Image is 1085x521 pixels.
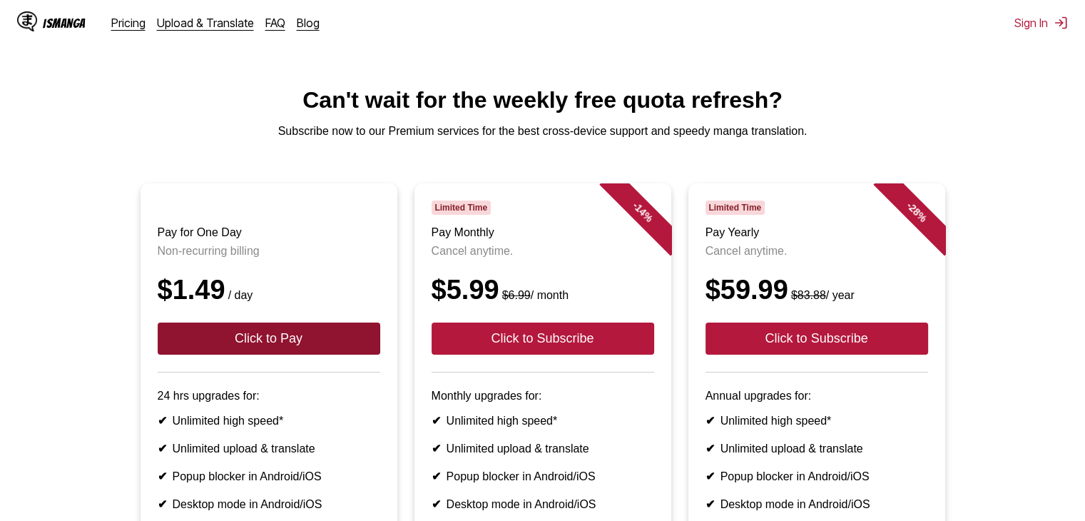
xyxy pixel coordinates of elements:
h3: Pay Yearly [705,226,928,239]
span: Limited Time [705,201,765,215]
li: Desktop mode in Android/iOS [158,497,380,511]
div: - 28 % [873,169,959,255]
a: Pricing [111,16,146,30]
img: Sign out [1054,16,1068,30]
img: IsManga Logo [17,11,37,31]
button: Sign In [1014,16,1068,30]
a: Blog [297,16,320,30]
p: Cancel anytime. [705,245,928,258]
p: Monthly upgrades for: [432,390,654,403]
b: ✔ [705,415,715,427]
p: Cancel anytime. [432,245,654,258]
li: Unlimited high speed* [158,414,380,428]
li: Unlimited high speed* [432,414,654,428]
div: $1.49 [158,275,380,305]
p: Annual upgrades for: [705,390,928,403]
b: ✔ [705,470,715,482]
span: Limited Time [432,201,491,215]
button: Click to Subscribe [432,323,654,355]
a: IsManga LogoIsManga [17,11,111,34]
div: $59.99 [705,275,928,305]
small: / month [499,289,569,301]
b: ✔ [432,415,441,427]
button: Click to Subscribe [705,323,928,355]
b: ✔ [432,498,441,510]
b: ✔ [705,498,715,510]
b: ✔ [158,498,167,510]
li: Popup blocker in Android/iOS [432,470,654,483]
div: IsManga [43,16,86,30]
button: Click to Pay [158,323,380,355]
li: Desktop mode in Android/iOS [705,497,928,511]
s: $83.88 [791,289,826,301]
b: ✔ [158,415,167,427]
a: FAQ [265,16,285,30]
div: $5.99 [432,275,654,305]
b: ✔ [705,442,715,455]
p: 24 hrs upgrades for: [158,390,380,403]
p: Non-recurring billing [158,245,380,258]
b: ✔ [158,442,167,455]
small: / day [225,289,253,301]
li: Unlimited upload & translate [705,442,928,455]
li: Unlimited high speed* [705,414,928,428]
small: / year [788,289,855,301]
div: - 14 % [599,169,685,255]
b: ✔ [432,470,441,482]
h1: Can't wait for the weekly free quota refresh? [11,87,1074,113]
li: Unlimited upload & translate [158,442,380,455]
li: Popup blocker in Android/iOS [705,470,928,483]
b: ✔ [158,470,167,482]
li: Desktop mode in Android/iOS [432,497,654,511]
h3: Pay Monthly [432,226,654,239]
p: Subscribe now to our Premium services for the best cross-device support and speedy manga translat... [11,125,1074,138]
s: $6.99 [502,289,531,301]
li: Unlimited upload & translate [432,442,654,455]
li: Popup blocker in Android/iOS [158,470,380,483]
a: Upload & Translate [157,16,254,30]
h3: Pay for One Day [158,226,380,239]
b: ✔ [432,442,441,455]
